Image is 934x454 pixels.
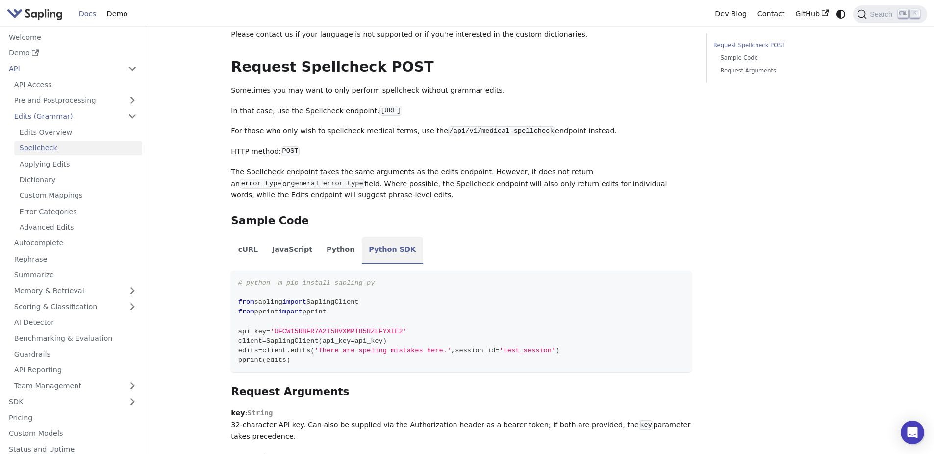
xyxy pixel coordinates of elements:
[910,9,920,18] kbd: K
[9,268,142,282] a: Summarize
[9,236,142,250] a: Autocomplete
[254,298,282,306] span: sapling
[448,126,555,136] code: /api/v1/medical-spellcheck
[14,204,142,218] a: Error Categories
[9,77,142,92] a: API Access
[306,298,359,306] span: SaplingClient
[278,308,303,315] span: import
[14,173,142,187] a: Dictionary
[238,279,375,287] span: # python -m pip install sapling-py
[74,6,101,22] a: Docs
[262,357,266,364] span: (
[14,220,142,235] a: Advanced Edits
[231,407,692,442] p: : 32-character API key. Can also be supplied via the Authorization header as a bearer token; if b...
[14,157,142,171] a: Applying Edits
[282,298,306,306] span: import
[3,30,142,44] a: Welcome
[354,337,382,345] span: api_key
[9,331,142,345] a: Benchmarking & Evaluation
[231,237,265,264] li: cURL
[266,337,319,345] span: SaplingClient
[238,308,254,315] span: from
[286,357,290,364] span: )
[238,298,254,306] span: from
[9,347,142,361] a: Guardrails
[790,6,833,22] a: GitHub
[3,46,142,60] a: Demo
[319,337,323,345] span: (
[9,284,142,298] a: Memory & Retrieval
[231,105,692,117] p: In that case, use the Spellcheck endpoint.
[495,347,499,354] span: =
[7,7,66,21] a: Sapling.ai
[238,337,262,345] span: client
[3,62,123,76] a: API
[713,41,846,50] a: Request Spellcheck POST
[231,146,692,158] p: HTTP method:
[720,66,843,75] a: Request Arguments
[9,300,142,314] a: Scoring & Classification
[14,189,142,203] a: Custom Mappings
[231,215,692,228] h3: Sample Code
[310,347,314,354] span: (
[303,308,327,315] span: pprint
[281,146,300,156] code: POST
[323,337,351,345] span: api_key
[834,7,848,21] button: Switch between dark and light mode (currently system mode)
[265,237,320,264] li: JavaScript
[9,94,142,108] a: Pre and Postprocessing
[362,237,423,264] li: Python SDK
[853,5,927,23] button: Search (Ctrl+K)
[270,328,407,335] span: 'UFCW15R8FR7A2I5HVXMPT85RZLFYXIE2'
[720,53,843,63] a: Sample Code
[451,347,455,354] span: ,
[231,409,245,417] strong: key
[3,395,123,409] a: SDK
[351,337,354,345] span: =
[231,29,692,41] p: Please contact us if your language is not supported or if you're interested in the custom diction...
[238,357,262,364] span: pprint
[7,7,63,21] img: Sapling.ai
[123,395,142,409] button: Expand sidebar category 'SDK'
[231,85,692,96] p: Sometimes you may want to only perform spellcheck without grammar edits.
[266,357,286,364] span: edits
[286,347,290,354] span: .
[254,308,278,315] span: pprint
[9,252,142,266] a: Rephrase
[499,347,555,354] span: 'test_session'
[9,363,142,377] a: API Reporting
[455,347,495,354] span: session_id
[101,6,133,22] a: Demo
[3,427,142,441] a: Custom Models
[709,6,752,22] a: Dev Blog
[262,347,286,354] span: client
[867,10,898,18] span: Search
[231,385,692,399] h3: Request Arguments
[379,106,402,116] code: [URL]
[238,347,258,354] span: edits
[266,328,270,335] span: =
[262,337,266,345] span: =
[14,141,142,155] a: Spellcheck
[9,379,142,393] a: Team Management
[3,410,142,425] a: Pricing
[290,179,364,189] code: general_error_type
[9,109,142,123] a: Edits (Grammar)
[238,328,266,335] span: api_key
[383,337,387,345] span: )
[9,315,142,330] a: AI Detector
[123,62,142,76] button: Collapse sidebar category 'API'
[901,421,924,444] div: Open Intercom Messenger
[752,6,790,22] a: Contact
[247,409,273,417] span: String
[231,167,692,201] p: The Spellcheck endpoint takes the same arguments as the edits endpoint. However, it does not retu...
[14,125,142,139] a: Edits Overview
[258,347,262,354] span: =
[231,125,692,137] p: For those who only wish to spellcheck medical terms, use the endpoint instead.
[555,347,559,354] span: )
[639,420,653,430] code: key
[290,347,310,354] span: edits
[320,237,362,264] li: Python
[240,179,282,189] code: error_type
[314,347,451,354] span: 'There are speling mistakes here.'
